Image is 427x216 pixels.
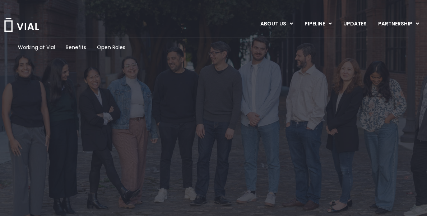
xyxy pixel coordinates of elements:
a: UPDATES [338,18,372,30]
a: Working at Vial [18,44,55,51]
a: Open Roles [97,44,125,51]
a: PARTNERSHIPMenu Toggle [372,18,425,30]
a: ABOUT USMenu Toggle [255,18,298,30]
a: PIPELINEMenu Toggle [299,18,337,30]
img: Vial Logo [4,18,40,32]
a: Benefits [66,44,86,51]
